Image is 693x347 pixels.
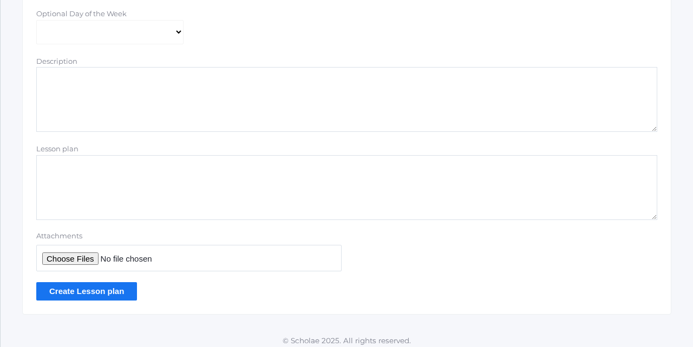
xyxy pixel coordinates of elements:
label: Description [36,57,77,65]
label: Lesson plan [36,144,79,153]
label: Attachments [36,231,342,242]
label: Optional Day of the Week [36,9,127,18]
input: Create Lesson plan [36,282,137,300]
p: © Scholae 2025. All rights reserved. [1,335,693,346]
